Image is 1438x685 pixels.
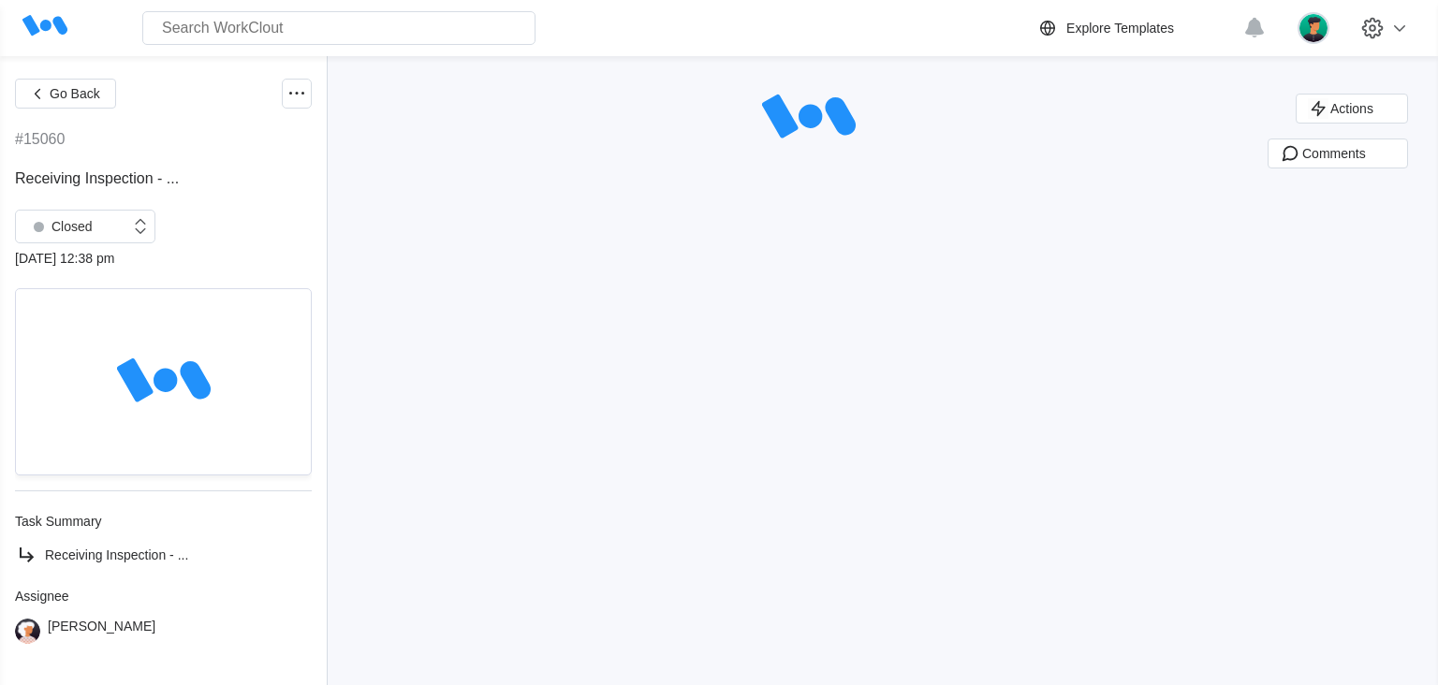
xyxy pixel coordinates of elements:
[1268,138,1408,168] button: Comments
[15,170,179,186] span: Receiving Inspection - ...
[1302,147,1366,160] span: Comments
[15,79,116,109] button: Go Back
[1066,21,1174,36] div: Explore Templates
[50,87,100,100] span: Go Back
[48,619,155,644] div: [PERSON_NAME]
[1330,102,1373,115] span: Actions
[15,251,312,266] div: [DATE] 12:38 pm
[1298,12,1329,44] img: user.png
[45,547,188,562] span: Receiving Inspection - ...
[15,544,312,566] a: Receiving Inspection - ...
[1036,17,1234,39] a: Explore Templates
[15,514,312,529] div: Task Summary
[25,213,93,240] div: Closed
[15,619,40,644] img: user-4.png
[1296,94,1408,124] button: Actions
[15,131,65,148] div: #15060
[15,589,312,604] div: Assignee
[142,11,536,45] input: Search WorkClout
